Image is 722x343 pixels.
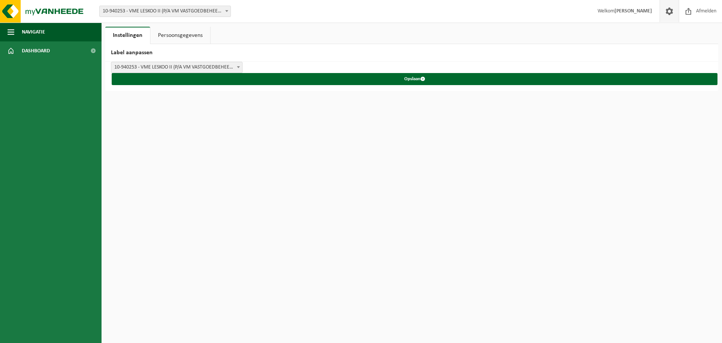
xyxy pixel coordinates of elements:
[22,41,50,60] span: Dashboard
[111,62,242,73] span: 10-940253 - VME LESKOO II (P/A VM VASTGOEDBEHEER BV) - OUDENAARDE
[112,73,717,85] button: Opslaan
[105,27,150,44] a: Instellingen
[105,44,718,62] h2: Label aanpassen
[111,62,243,73] span: 10-940253 - VME LESKOO II (P/A VM VASTGOEDBEHEER BV) - OUDENAARDE
[100,6,231,17] span: 10-940253 - VME LESKOO II (P/A VM VASTGOEDBEHEER BV) - OUDENAARDE
[99,6,231,17] span: 10-940253 - VME LESKOO II (P/A VM VASTGOEDBEHEER BV) - OUDENAARDE
[614,8,652,14] strong: [PERSON_NAME]
[22,23,45,41] span: Navigatie
[150,27,210,44] a: Persoonsgegevens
